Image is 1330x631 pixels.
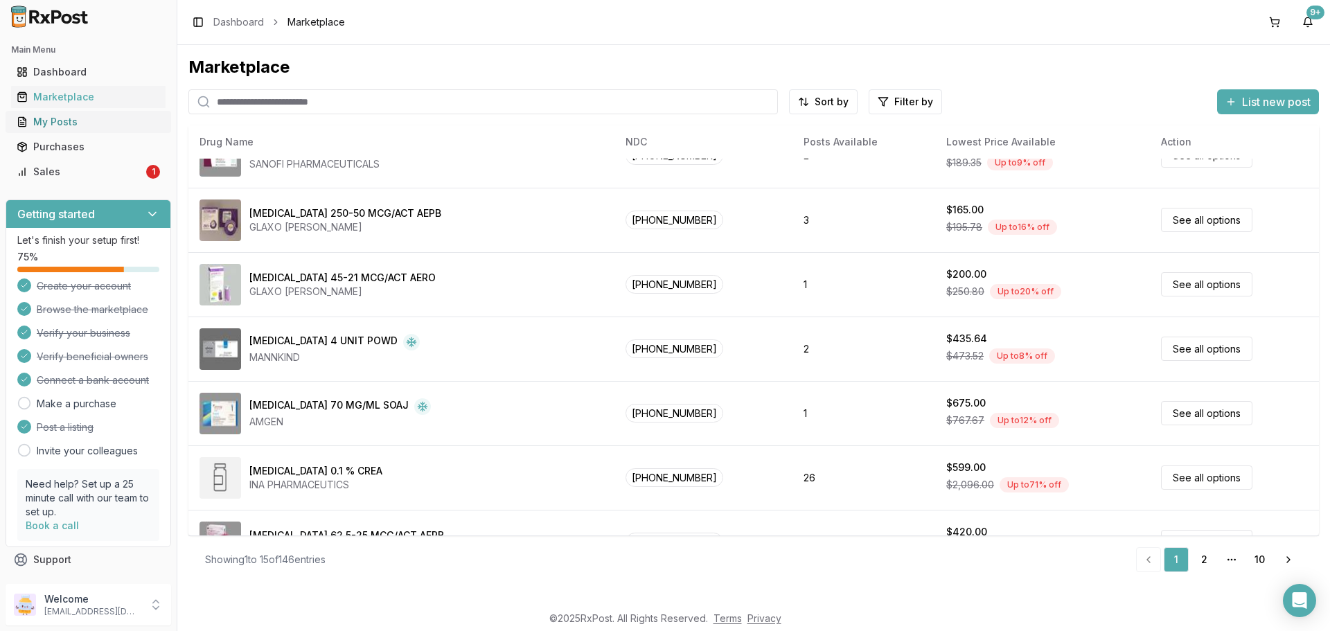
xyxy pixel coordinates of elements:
[17,206,95,222] h3: Getting started
[287,15,345,29] span: Marketplace
[199,328,241,370] img: Afrezza 4 UNIT POWD
[6,136,171,158] button: Purchases
[946,156,982,170] span: $189.35
[213,15,345,29] nav: breadcrumb
[747,612,781,624] a: Privacy
[626,339,723,358] span: [PHONE_NUMBER]
[946,285,984,299] span: $250.80
[37,326,130,340] span: Verify your business
[33,578,80,592] span: Feedback
[188,56,1319,78] div: Marketplace
[869,89,942,114] button: Filter by
[792,252,935,317] td: 1
[199,264,241,305] img: Advair HFA 45-21 MCG/ACT AERO
[6,111,171,133] button: My Posts
[249,220,441,234] div: GLAXO [PERSON_NAME]
[6,86,171,108] button: Marketplace
[6,547,171,572] button: Support
[792,510,935,574] td: 10
[37,397,116,411] a: Make a purchase
[792,125,935,159] th: Posts Available
[146,165,160,179] div: 1
[990,413,1059,428] div: Up to 12 % off
[1161,272,1252,296] a: See all options
[626,468,723,487] span: [PHONE_NUMBER]
[626,211,723,229] span: [PHONE_NUMBER]
[249,334,398,350] div: [MEDICAL_DATA] 4 UNIT POWD
[17,140,160,154] div: Purchases
[1275,547,1302,572] a: Go to next page
[6,6,94,28] img: RxPost Logo
[205,553,326,567] div: Showing 1 to 15 of 146 entries
[17,250,38,264] span: 75 %
[946,396,986,410] div: $675.00
[6,61,171,83] button: Dashboard
[199,199,241,241] img: Advair Diskus 250-50 MCG/ACT AEPB
[37,373,149,387] span: Connect a bank account
[935,125,1150,159] th: Lowest Price Available
[792,188,935,252] td: 3
[37,279,131,293] span: Create your account
[989,348,1055,364] div: Up to 8 % off
[626,533,723,551] span: [PHONE_NUMBER]
[815,95,849,109] span: Sort by
[14,594,36,616] img: User avatar
[1283,584,1316,617] div: Open Intercom Messenger
[614,125,792,159] th: NDC
[946,267,986,281] div: $200.00
[626,275,723,294] span: [PHONE_NUMBER]
[17,115,160,129] div: My Posts
[17,165,143,179] div: Sales
[249,398,409,415] div: [MEDICAL_DATA] 70 MG/ML SOAJ
[11,109,166,134] a: My Posts
[249,478,382,492] div: INA PHARMACEUTICS
[1306,6,1324,19] div: 9+
[249,285,436,299] div: GLAXO [PERSON_NAME]
[199,393,241,434] img: Aimovig 70 MG/ML SOAJ
[199,457,241,499] img: Amcinonide 0.1 % CREA
[946,332,987,346] div: $435.64
[1164,547,1189,572] a: 1
[990,284,1061,299] div: Up to 20 % off
[1150,125,1319,159] th: Action
[6,572,171,597] button: Feedback
[6,161,171,183] button: Sales1
[249,157,444,171] div: SANOFI PHARMACEUTICALS
[44,606,141,617] p: [EMAIL_ADDRESS][DOMAIN_NAME]
[792,381,935,445] td: 1
[17,90,160,104] div: Marketplace
[199,522,241,563] img: Anoro Ellipta 62.5-25 MCG/ACT AEPB
[1136,547,1302,572] nav: pagination
[1161,337,1252,361] a: See all options
[1242,94,1311,110] span: List new post
[11,60,166,85] a: Dashboard
[26,477,151,519] p: Need help? Set up a 25 minute call with our team to set up.
[1161,465,1252,490] a: See all options
[789,89,858,114] button: Sort by
[37,303,148,317] span: Browse the marketplace
[11,85,166,109] a: Marketplace
[626,404,723,423] span: [PHONE_NUMBER]
[37,444,138,458] a: Invite your colleagues
[946,220,982,234] span: $195.78
[792,317,935,381] td: 2
[713,612,742,624] a: Terms
[213,15,264,29] a: Dashboard
[249,528,444,542] div: [MEDICAL_DATA] 62.5-25 MCG/ACT AEPB
[188,125,614,159] th: Drug Name
[987,155,1053,170] div: Up to 9 % off
[17,233,159,247] p: Let's finish your setup first!
[946,525,987,539] div: $420.00
[894,95,933,109] span: Filter by
[1217,89,1319,114] button: List new post
[249,350,420,364] div: MANNKIND
[946,478,994,492] span: $2,096.00
[249,464,382,478] div: [MEDICAL_DATA] 0.1 % CREA
[11,134,166,159] a: Purchases
[1161,401,1252,425] a: See all options
[44,592,141,606] p: Welcome
[249,206,441,220] div: [MEDICAL_DATA] 250-50 MCG/ACT AEPB
[946,349,984,363] span: $473.52
[1161,208,1252,232] a: See all options
[792,445,935,510] td: 26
